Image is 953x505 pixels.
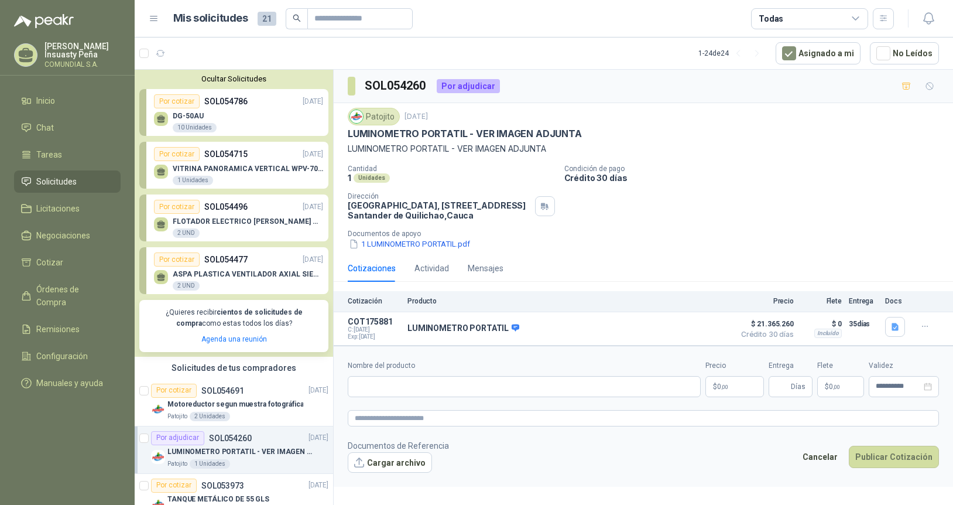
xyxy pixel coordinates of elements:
p: Dirección [348,192,530,200]
img: Logo peakr [14,14,74,28]
label: Precio [705,360,764,371]
a: Agenda una reunión [201,335,267,343]
p: Documentos de Referencia [348,439,449,452]
div: Por cotizar [151,384,197,398]
a: Por cotizarSOL054496[DATE] FLOTADOR ELECTRICO [PERSON_NAME] MODELO VIYILANT PARA AGUAS NEGRAS2 UND [139,195,328,241]
label: Flete [817,360,864,371]
div: Por cotizar [154,94,200,108]
p: SOL054496 [204,200,248,213]
span: Solicitudes [36,175,77,188]
p: ASPA PLASTICA VENTILADOR AXIAL SIEM.16" [173,270,323,278]
a: Licitaciones [14,197,121,220]
p: [DATE] [303,149,323,160]
button: Cargar archivo [348,452,432,473]
a: Tareas [14,144,121,166]
p: Precio [735,297,794,305]
div: 2 Unidades [190,412,230,421]
a: Configuración [14,345,121,367]
a: Solicitudes [14,170,121,193]
div: 10 Unidades [173,123,217,132]
label: Entrega [769,360,813,371]
button: 1 LUMINOMETRO PORTATIL.pdf [348,238,471,250]
a: Negociaciones [14,224,121,247]
span: Inicio [36,94,55,107]
span: Negociaciones [36,229,90,242]
div: 1 Unidades [190,459,230,469]
span: Tareas [36,148,62,161]
a: Manuales y ayuda [14,372,121,394]
p: Flete [801,297,842,305]
span: Chat [36,121,54,134]
a: Chat [14,117,121,139]
span: Exp: [DATE] [348,333,400,340]
div: Cotizaciones [348,262,396,275]
p: LUMINOMETRO PORTATIL [407,323,519,334]
a: Órdenes de Compra [14,278,121,313]
p: [PERSON_NAME] Insuasty Peña [44,42,121,59]
div: Incluido [814,329,842,338]
p: Entrega [849,297,878,305]
img: Company Logo [151,402,165,417]
div: Por adjudicar [151,431,204,445]
p: Motoreductor segun muestra fotográfica [167,399,303,410]
a: Por cotizarSOL054477[DATE] ASPA PLASTICA VENTILADOR AXIAL SIEM.16"2 UND [139,247,328,294]
span: C: [DATE] [348,326,400,333]
span: Crédito 30 días [735,331,794,338]
p: [DATE] [303,96,323,107]
p: Crédito 30 días [564,173,949,183]
p: Documentos de apoyo [348,230,948,238]
span: $ 21.365.260 [735,317,794,331]
p: SOL053973 [201,482,244,490]
p: SOL054477 [204,253,248,266]
p: SOL054715 [204,148,248,161]
p: Cotización [348,297,400,305]
p: $ 0,00 [817,376,864,397]
p: DG-50AU [173,112,217,120]
span: Días [791,377,805,397]
button: No Leídos [870,42,939,64]
span: ,00 [721,384,728,390]
p: [DATE] [303,202,323,213]
p: FLOTADOR ELECTRICO [PERSON_NAME] MODELO VIYILANT PARA AGUAS NEGRAS [173,217,323,226]
button: Ocultar Solicitudes [139,74,328,83]
label: Validez [869,360,939,371]
span: 21 [258,12,276,26]
div: 1 - 24 de 24 [698,44,766,63]
h3: SOL054260 [365,77,427,95]
span: Remisiones [36,323,80,336]
p: [DATE] [308,480,328,491]
p: Patojito [167,412,187,421]
p: VITRINA PANORAMICA VERTICAL WPV-700FA [173,165,323,173]
p: [DATE] [308,385,328,396]
img: Company Logo [151,450,165,464]
div: Por cotizar [154,147,200,161]
p: SOL054260 [209,434,252,442]
p: 35 días [849,317,878,331]
button: Asignado a mi [776,42,861,64]
p: Producto [407,297,728,305]
h1: Mis solicitudes [173,10,248,27]
p: ¿Quieres recibir como estas todos los días? [146,307,321,329]
span: search [293,14,301,22]
div: Por cotizar [154,252,200,267]
p: [DATE] [404,111,428,122]
span: ,00 [833,384,840,390]
div: Patojito [348,108,400,125]
span: 0 [717,383,728,390]
a: Cotizar [14,251,121,274]
span: 0 [829,383,840,390]
img: Company Logo [350,110,363,123]
label: Nombre del producto [348,360,701,371]
a: Por cotizarSOL054715[DATE] VITRINA PANORAMICA VERTICAL WPV-700FA1 Unidades [139,142,328,189]
p: Docs [885,297,909,305]
span: Manuales y ayuda [36,377,103,390]
button: Publicar Cotización [849,446,939,468]
div: 2 UND [173,281,200,291]
b: cientos de solicitudes de compra [176,308,303,327]
p: $0,00 [705,376,764,397]
div: 2 UND [173,228,200,238]
p: LUMINOMETRO PORTATIL - VER IMAGEN ADJUNTA [348,142,939,155]
a: Remisiones [14,318,121,340]
a: Por adjudicarSOL054260[DATE] Company LogoLUMINOMETRO PORTATIL - VER IMAGEN ADJUNTAPatojito1 Unidades [135,426,333,474]
p: Cantidad [348,165,555,173]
